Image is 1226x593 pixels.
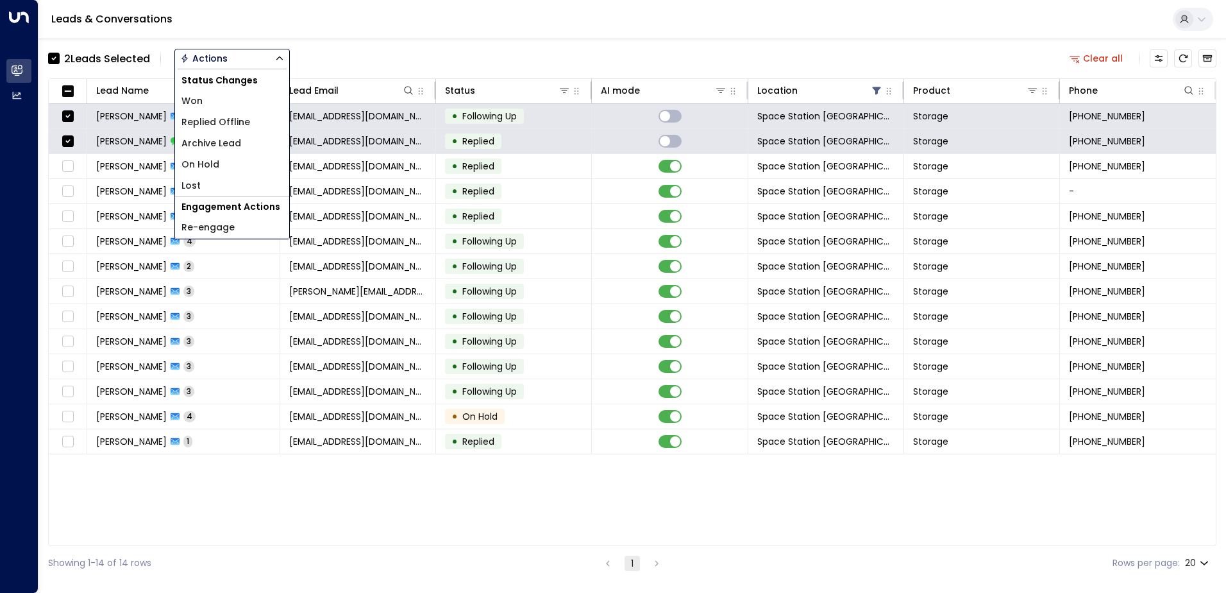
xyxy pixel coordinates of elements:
[60,133,76,150] span: Toggle select row
[96,83,149,98] div: Lead Name
[1064,49,1129,67] button: Clear all
[913,360,948,373] span: Storage
[913,210,948,223] span: Storage
[1069,310,1145,323] span: +447756454342
[60,284,76,300] span: Toggle select row
[1069,83,1098,98] div: Phone
[451,381,458,402] div: •
[174,49,290,68] button: Actions
[289,385,426,398] span: fraz151@hotmail.com
[445,83,571,98] div: Status
[451,180,458,202] div: •
[601,83,726,98] div: AI mode
[757,285,894,298] span: Space Station Solihull
[1198,49,1216,67] button: Archived Leads
[600,555,665,571] nav: pagination navigation
[96,185,167,198] span: Harriet Moorehead
[183,361,194,372] span: 3
[451,205,458,227] div: •
[1060,179,1216,203] td: -
[181,158,219,171] span: On Hold
[60,234,76,250] span: Toggle select row
[913,83,950,98] div: Product
[289,435,426,448] span: robodar@aol.com
[913,235,948,248] span: Storage
[625,556,640,571] button: page 1
[180,53,228,64] div: Actions
[757,185,894,198] span: Space Station Solihull
[60,209,76,225] span: Toggle select row
[96,310,167,323] span: David Pardoe
[462,160,494,173] span: Replied
[462,110,517,123] span: Following Up
[913,260,948,273] span: Storage
[60,108,76,125] span: Toggle select row
[462,135,494,148] span: Replied
[451,406,458,427] div: •
[757,83,798,98] div: Location
[1069,435,1145,448] span: +447791380990
[451,305,458,327] div: •
[1069,135,1145,148] span: +447531328589
[60,259,76,275] span: Toggle select row
[289,83,415,98] div: Lead Email
[96,210,167,223] span: Stylianos Skoufos
[289,285,426,298] span: alex@alexlowe.com
[289,235,426,248] span: rachstewart95@hotmail.com
[757,135,894,148] span: Space Station Solihull
[96,135,167,148] span: Katie Smith
[289,260,426,273] span: info@pureplushproperties.co.uk
[1069,110,1145,123] span: +447531328589
[174,49,290,68] div: Button group with a nested menu
[183,261,194,271] span: 2
[913,160,948,173] span: Storage
[1069,385,1145,398] span: +447736681293
[96,235,167,248] span: Rachel Strong
[181,94,203,108] span: Won
[60,384,76,400] span: Toggle select row
[757,435,894,448] span: Space Station Solihull
[1069,335,1145,348] span: +447487600418
[181,179,201,193] span: Lost
[757,310,894,323] span: Space Station Solihull
[60,83,76,99] span: Toggle select all
[462,335,517,348] span: Following Up
[757,360,894,373] span: Space Station Solihull
[60,434,76,450] span: Toggle select row
[462,235,517,248] span: Following Up
[183,286,194,296] span: 3
[183,436,192,447] span: 1
[913,83,1039,98] div: Product
[289,135,426,148] span: Katie.smith_123@yahoo.com
[175,71,289,90] h1: Status Changes
[462,360,517,373] span: Following Up
[462,185,494,198] span: Replied
[913,385,948,398] span: Storage
[913,110,948,123] span: Storage
[757,83,883,98] div: Location
[462,210,494,223] span: Replied
[757,160,894,173] span: Space Station Solihull
[289,360,426,373] span: marcusrichardmoody86@gmail.com
[1069,285,1145,298] span: +447725729951
[462,410,498,423] span: On Hold
[913,135,948,148] span: Storage
[1150,49,1168,67] button: Customize
[445,83,475,98] div: Status
[175,197,289,217] h1: Engagement Actions
[183,386,194,397] span: 3
[451,356,458,377] div: •
[1113,556,1180,570] label: Rows per page:
[181,221,235,234] span: Re-engage
[64,51,150,67] div: 2 Lead s Selected
[1069,210,1145,223] span: +447740030287
[1069,360,1145,373] span: +447598604728
[1069,160,1145,173] span: +447590192850
[451,130,458,152] div: •
[451,230,458,252] div: •
[289,83,339,98] div: Lead Email
[183,411,196,422] span: 4
[289,110,426,123] span: Katie.smith_123@yahoo.com
[913,410,948,423] span: Storage
[181,137,241,150] span: Archive Lead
